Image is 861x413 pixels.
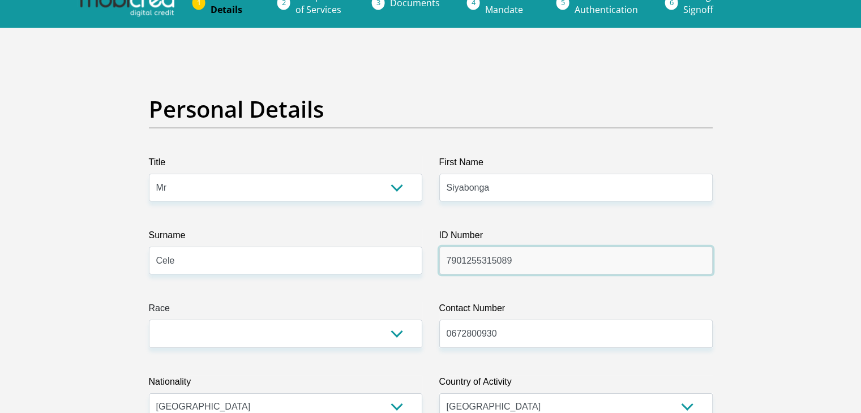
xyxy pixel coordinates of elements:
[439,320,713,347] input: Contact Number
[149,156,422,174] label: Title
[149,247,422,274] input: Surname
[149,302,422,320] label: Race
[439,302,713,320] label: Contact Number
[439,229,713,247] label: ID Number
[149,375,422,393] label: Nationality
[149,229,422,247] label: Surname
[439,375,713,393] label: Country of Activity
[149,96,713,123] h2: Personal Details
[439,174,713,201] input: First Name
[439,156,713,174] label: First Name
[439,247,713,274] input: ID Number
